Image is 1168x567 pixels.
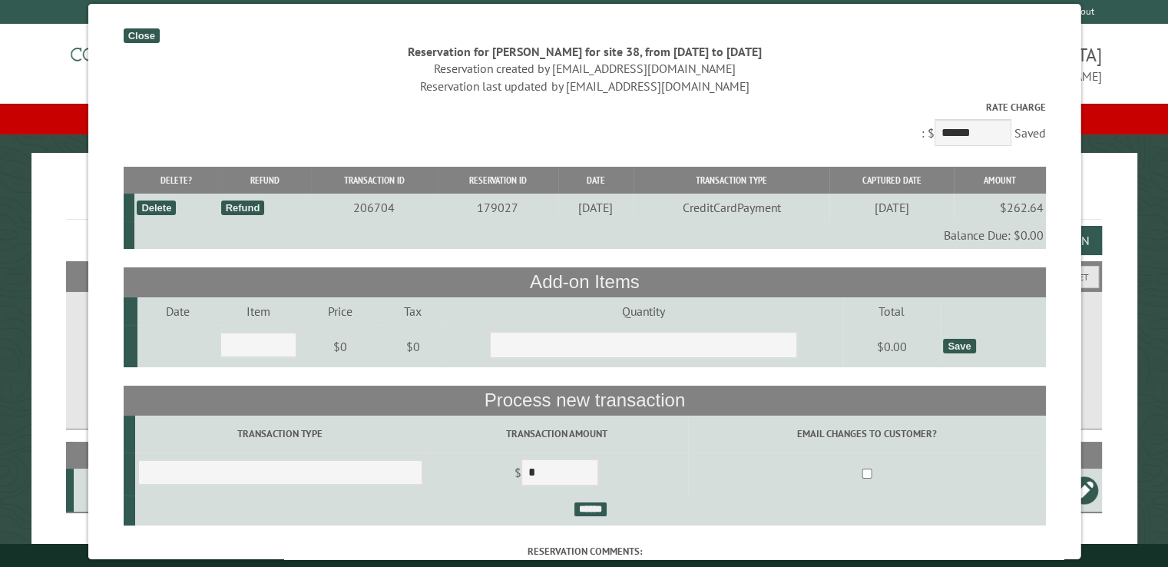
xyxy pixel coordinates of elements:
[123,100,1046,114] label: Rate Charge
[437,194,558,221] td: 179027
[633,167,829,194] th: Transaction Type
[498,550,671,560] small: © Campground Commander LLC. All rights reserved.
[136,201,175,215] div: Delete
[218,167,310,194] th: Refund
[217,297,298,325] td: Item
[123,60,1046,77] div: Reservation created by [EMAIL_ADDRESS][DOMAIN_NAME]
[123,386,1046,415] th: Process new transaction
[137,297,217,325] td: Date
[123,100,1046,150] div: : $
[137,426,422,441] label: Transaction Type
[690,426,1043,441] label: Email changes to customer?
[842,325,941,368] td: $0.00
[829,194,952,221] td: [DATE]
[66,261,1102,290] h2: Filters
[66,30,258,90] img: Campground Commander
[134,221,1045,249] td: Balance Due: $0.00
[427,426,685,441] label: Transaction Amount
[298,297,381,325] td: Price
[953,167,1046,194] th: Amount
[381,297,445,325] td: Tax
[633,194,829,221] td: CreditCardPayment
[310,167,437,194] th: Transaction ID
[953,194,1046,221] td: $262.64
[123,267,1046,297] th: Add-on Items
[298,325,381,368] td: $0
[134,167,217,194] th: Delete?
[829,167,952,194] th: Captured Date
[558,167,633,194] th: Date
[1014,125,1045,141] span: Saved
[123,28,159,43] div: Close
[310,194,437,221] td: 206704
[80,482,135,498] div: 38
[942,339,974,353] div: Save
[66,177,1102,220] h1: Reservations
[437,167,558,194] th: Reservation ID
[381,325,445,368] td: $0
[425,453,687,496] td: $
[123,78,1046,94] div: Reservation last updated by [EMAIL_ADDRESS][DOMAIN_NAME]
[74,442,137,469] th: Site
[220,201,264,215] div: Refund
[842,297,941,325] td: Total
[558,194,633,221] td: [DATE]
[444,297,842,325] td: Quantity
[123,544,1046,559] label: Reservation comments:
[123,43,1046,60] div: Reservation for [PERSON_NAME] for site 38, from [DATE] to [DATE]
